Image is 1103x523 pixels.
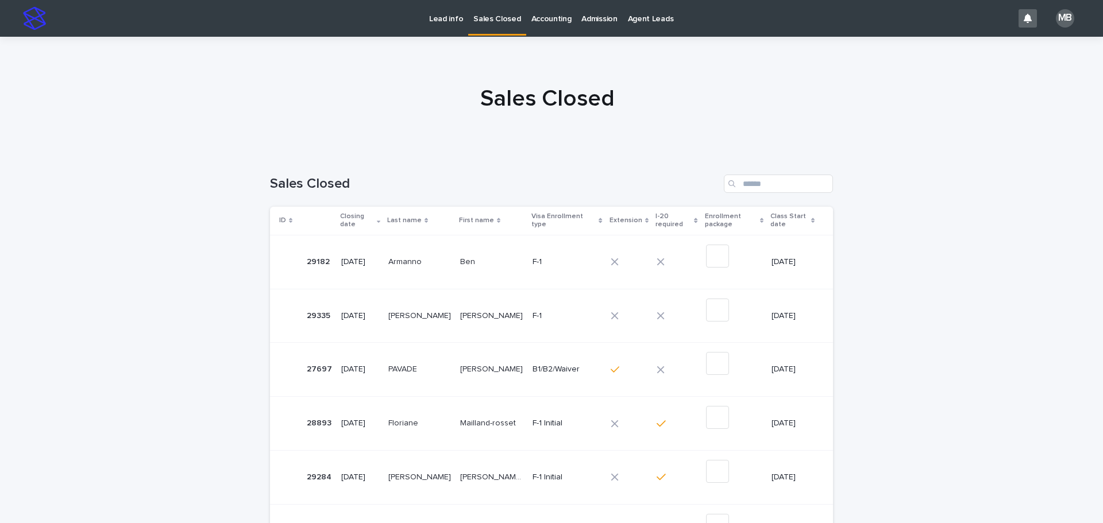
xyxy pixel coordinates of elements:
p: [DATE] [772,365,815,374]
p: [DATE] [341,257,379,267]
p: 28893 [307,416,334,428]
h1: Sales Closed [266,85,829,113]
tr: 2889328893 [DATE]FlorianeFloriane Mailland-rossetMailland-rosset F-1 Initial[DATE] [270,397,833,451]
p: Floriane [388,416,421,428]
p: F-1 Initial [533,472,596,482]
p: 29284 [307,470,334,482]
p: 29335 [307,309,333,321]
p: F-1 [533,311,596,321]
p: Last name [387,214,422,227]
p: First name [459,214,494,227]
tr: 2769727697 [DATE]PAVADEPAVADE [PERSON_NAME][PERSON_NAME] B1/B2/Waiver[DATE] [270,343,833,397]
p: [DATE] [772,419,815,428]
p: ID [279,214,286,227]
p: F-1 [533,257,596,267]
p: [DATE] [341,365,379,374]
p: Armanno [388,255,424,267]
tr: 2933529335 [DATE][PERSON_NAME][PERSON_NAME] [PERSON_NAME][PERSON_NAME] F-1[DATE] [270,289,833,343]
p: PAVADE [388,362,419,374]
p: 27697 [307,362,334,374]
div: MB [1056,9,1074,28]
p: [DATE] [341,311,379,321]
p: [DATE] [772,257,815,267]
p: Noah Jean Joseph [460,470,526,482]
img: stacker-logo-s-only.png [23,7,46,30]
p: 29182 [307,255,332,267]
p: [PERSON_NAME] [388,470,453,482]
p: Enrollment package [705,210,757,231]
p: F-1 Initial [533,419,596,428]
p: I-20 required [655,210,691,231]
h1: Sales Closed [270,176,719,192]
p: Mailland-rosset [460,416,518,428]
p: Visa Enrollment type [531,210,596,231]
p: [DATE] [772,472,815,482]
tr: 2928429284 [DATE][PERSON_NAME][PERSON_NAME] [PERSON_NAME] [PERSON_NAME][PERSON_NAME] [PERSON_NAME... [270,450,833,504]
p: [DATE] [341,419,379,428]
p: Class Start date [770,210,808,231]
p: B1/B2/Waiver [533,365,596,374]
input: Search [724,175,833,193]
p: [PERSON_NAME] [460,309,525,321]
p: [DATE] [772,311,815,321]
p: Extension [610,214,642,227]
p: [DATE] [341,472,379,482]
p: Closing date [340,210,374,231]
p: Ben [460,255,477,267]
tr: 2918229182 [DATE]ArmannoArmanno BenBen F-1[DATE] [270,235,833,289]
p: Alonso Dominguez [388,309,453,321]
p: [PERSON_NAME] [460,362,525,374]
